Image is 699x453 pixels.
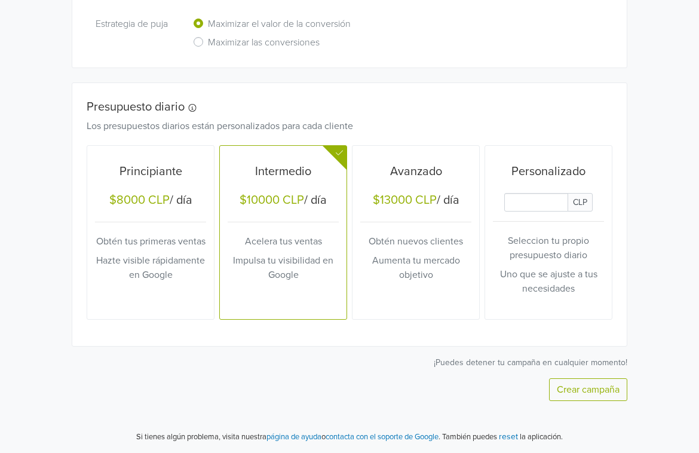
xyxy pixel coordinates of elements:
[95,234,206,249] p: Obtén tus primeras ventas
[485,146,612,319] button: PersonalizadoDaily Custom BudgetCLPSeleccion tu propio presupuesto diarioUno que se ajuste a tus ...
[373,193,437,207] div: $13000 CLP
[228,234,339,249] p: Acelera tus ventas
[440,430,563,443] p: También puedes la aplicación.
[109,193,170,207] div: $8000 CLP
[266,432,321,442] a: página de ayuda
[96,19,174,30] h6: Estrategia de puja
[208,37,320,48] h6: Maximizar las conversiones
[352,146,479,319] button: Avanzado$13000 CLP/ díaObtén nuevos clientesAumenta tu mercado objetivo
[228,164,339,179] h5: Intermedio
[240,193,304,207] div: $10000 CLP
[493,164,604,179] h5: Personalizado
[78,119,603,133] div: Los presupuestos diarios están personalizados para cada cliente
[87,146,214,319] button: Principiante$8000 CLP/ díaObtén tus primeras ventasHazte visible rápidamente en Google
[493,267,604,296] p: Uno que se ajuste a tus necesidades
[549,378,627,401] button: Crear campaña
[228,193,339,210] h5: / día
[95,253,206,282] p: Hazte visible rápidamente en Google
[504,193,569,212] input: Daily Custom Budget
[493,234,604,262] p: Seleccion tu propio presupuesto diario
[360,253,471,282] p: Aumenta tu mercado objetivo
[568,193,593,212] span: CLP
[208,19,351,30] h6: Maximizar el valor de la conversión
[87,100,594,114] h5: Presupuesto diario
[360,164,471,179] h5: Avanzado
[360,193,471,210] h5: / día
[95,164,206,179] h5: Principiante
[228,253,339,282] p: Impulsa tu visibilidad en Google
[360,234,471,249] p: Obtén nuevos clientes
[136,431,440,443] p: Si tienes algún problema, visita nuestra o .
[499,430,518,443] button: reset
[220,146,347,319] button: Intermedio$10000 CLP/ díaAcelera tus ventasImpulsa tu visibilidad en Google
[95,193,206,210] h5: / día
[326,432,439,442] a: contacta con el soporte de Google
[72,356,627,369] p: ¡Puedes detener tu campaña en cualquier momento!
